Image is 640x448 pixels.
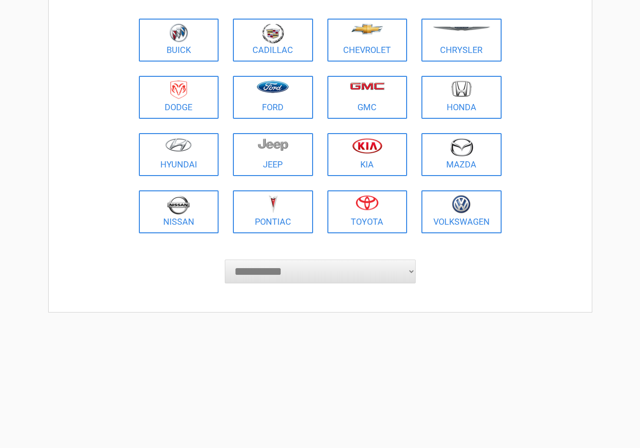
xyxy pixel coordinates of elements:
img: chrysler [432,27,491,31]
a: Jeep [233,133,313,176]
a: Mazda [421,133,502,176]
img: kia [352,138,382,154]
img: cadillac [262,23,284,43]
img: nissan [167,195,190,215]
a: Volkswagen [421,190,502,233]
img: chevrolet [351,24,383,34]
img: volkswagen [452,195,471,214]
a: Honda [421,76,502,119]
img: dodge [170,81,187,99]
img: hyundai [165,138,192,152]
a: GMC [327,76,408,119]
a: Ford [233,76,313,119]
a: Hyundai [139,133,219,176]
a: Nissan [139,190,219,233]
a: Kia [327,133,408,176]
img: pontiac [268,195,278,213]
img: gmc [350,82,385,90]
a: Dodge [139,76,219,119]
a: Toyota [327,190,408,233]
img: ford [257,81,289,93]
img: toyota [356,195,378,210]
img: jeep [258,138,288,151]
img: buick [169,23,188,42]
img: mazda [450,138,473,156]
a: Pontiac [233,190,313,233]
a: Cadillac [233,19,313,62]
a: Chevrolet [327,19,408,62]
a: Buick [139,19,219,62]
img: honda [451,81,472,97]
a: Chrysler [421,19,502,62]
